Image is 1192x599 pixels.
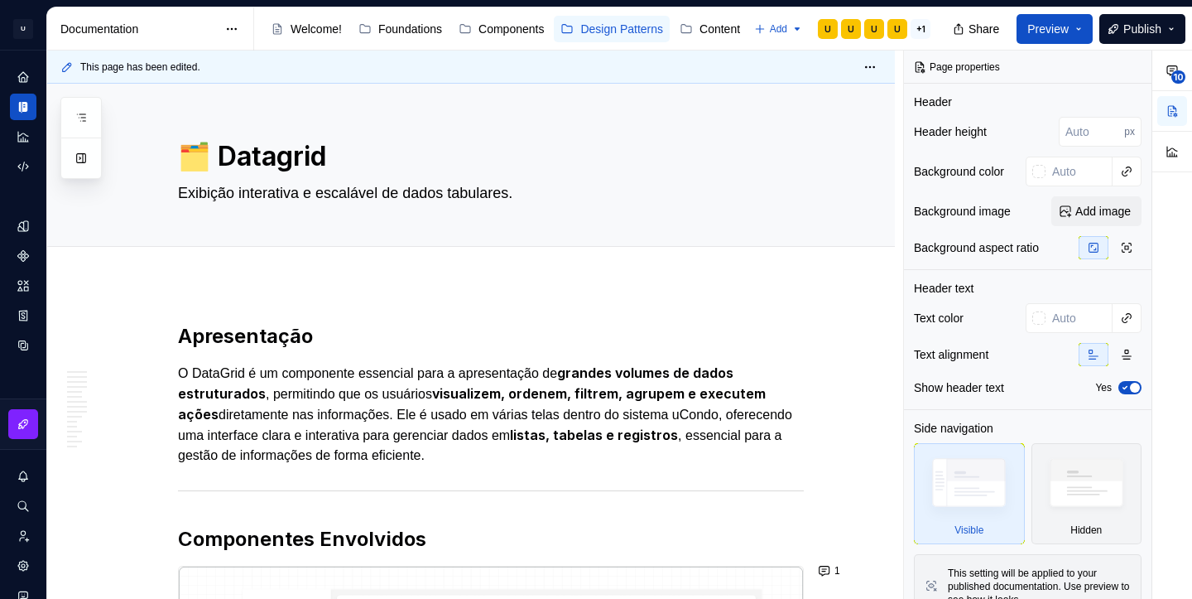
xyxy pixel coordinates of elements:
a: Welcome! [264,16,348,42]
a: Analytics [10,123,36,150]
div: Side navigation [914,420,993,437]
a: Components [10,243,36,269]
button: 1 [814,559,848,582]
div: Visible [914,443,1025,544]
button: Add image [1051,196,1142,226]
a: Code automation [10,153,36,180]
div: Text alignment [914,346,988,363]
input: Auto [1045,157,1113,186]
div: Page tree [264,12,746,46]
button: Publish [1099,14,1185,44]
div: U [871,22,877,36]
div: Show header text [914,379,1004,396]
a: Data sources [10,332,36,359]
a: Design Patterns [554,16,670,42]
span: 10 [1171,70,1185,84]
a: Design tokens [10,213,36,239]
span: Share [968,21,999,37]
div: Content [699,21,740,37]
span: Publish [1123,21,1161,37]
div: Design Patterns [580,21,663,37]
a: Settings [10,553,36,579]
div: Foundations [378,21,442,37]
a: Foundations [352,16,449,42]
button: U [3,11,43,46]
div: U [894,22,901,36]
a: Storybook stories [10,302,36,329]
p: px [1124,125,1135,138]
div: + 1 [911,19,930,39]
button: Notifications [10,463,36,490]
div: Background color [914,163,1004,180]
div: Documentation [60,21,217,37]
div: U [824,22,831,36]
span: This page has been edited. [80,60,200,74]
a: Invite team [10,523,36,549]
strong: listas, tabelas e registros [510,427,678,443]
div: Header [914,94,952,110]
span: Add image [1075,203,1131,220]
span: 1 [834,564,840,577]
textarea: Exibição interativa e escalável de dados tabulares. [175,180,800,206]
div: Visible [954,524,983,537]
h2: Apresentação [178,323,804,350]
button: Search ⌘K [10,493,36,519]
div: Background image [914,203,1011,220]
span: Add [770,22,787,36]
textarea: 🗂️ Datagrid [175,137,800,176]
div: U [848,22,854,36]
a: Components [452,16,550,42]
div: Background aspect ratio [914,239,1039,256]
div: U [13,19,33,39]
a: Home [10,64,36,90]
strong: visualizem, ordenem, filtrem, agrupem e executem ações [178,385,769,423]
div: Header text [914,280,973,297]
a: Documentation [10,94,36,120]
div: Welcome! [291,21,342,37]
strong: Componentes Envolvidos [178,527,426,551]
button: Add [749,17,808,41]
label: Yes [1095,381,1112,394]
button: Share [944,14,1010,44]
div: Hidden [1031,443,1142,544]
a: Content [673,16,747,42]
span: Preview [1027,21,1069,37]
a: Assets [10,273,36,299]
div: Text color [914,310,964,326]
input: Auto [1059,117,1124,147]
div: Header height [914,123,987,140]
input: Auto [1045,303,1113,333]
div: Components [478,21,544,37]
div: Hidden [1070,524,1102,537]
p: O DataGrid é um componente essencial para a apresentação de , permitindo que os usuários diretame... [178,363,804,466]
button: Preview [1017,14,1093,44]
